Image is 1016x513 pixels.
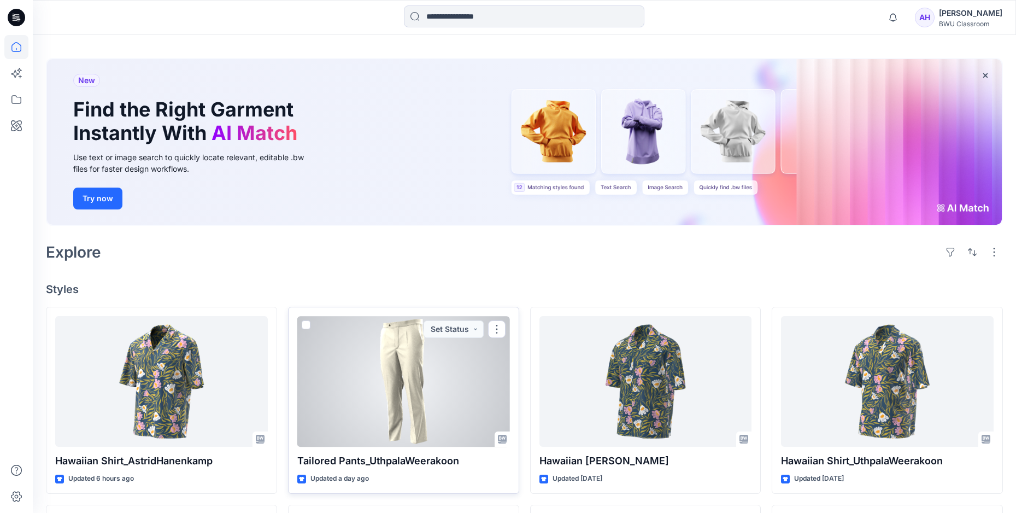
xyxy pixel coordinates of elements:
[915,8,935,27] div: AH
[297,316,510,447] a: Tailored Pants_UthpalaWeerakoon
[68,473,134,485] p: Updated 6 hours ago
[55,453,268,469] p: Hawaiian Shirt_AstridHanenkamp
[794,473,844,485] p: Updated [DATE]
[212,121,297,145] span: AI Match
[781,316,994,447] a: Hawaiian Shirt_UthpalaWeerakoon
[553,473,602,485] p: Updated [DATE]
[46,283,1003,296] h4: Styles
[781,453,994,469] p: Hawaiian Shirt_UthpalaWeerakoon
[939,20,1002,28] div: BWU Classroom
[46,243,101,261] h2: Explore
[539,453,752,469] p: Hawaiian [PERSON_NAME]
[55,316,268,447] a: Hawaiian Shirt_AstridHanenkamp
[73,188,122,209] button: Try now
[939,7,1002,20] div: [PERSON_NAME]
[73,98,303,145] h1: Find the Right Garment Instantly With
[78,74,95,87] span: New
[73,151,319,174] div: Use text or image search to quickly locate relevant, editable .bw files for faster design workflows.
[310,473,369,485] p: Updated a day ago
[539,316,752,447] a: Hawaiian Shirt_Lisha Sanders
[297,453,510,469] p: Tailored Pants_UthpalaWeerakoon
